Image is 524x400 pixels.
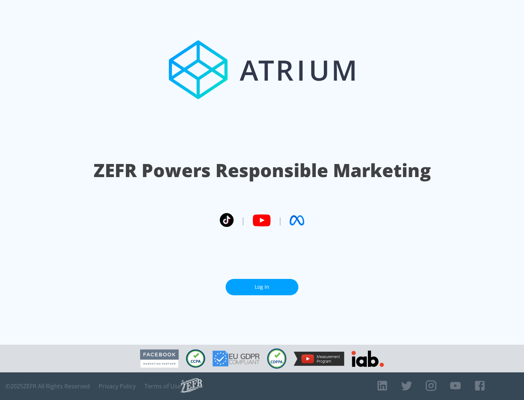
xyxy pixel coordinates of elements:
img: COPPA Compliant [267,348,286,369]
img: IAB [352,351,384,367]
a: Terms of Use [144,383,181,390]
img: Facebook Marketing Partner [140,349,179,368]
h1: ZEFR Powers Responsible Marketing [94,158,431,183]
img: GDPR Compliant [213,351,260,367]
img: YouTube Measurement Program [294,352,344,366]
img: CCPA Compliant [186,349,205,368]
span: | [278,215,282,226]
span: | [241,215,245,226]
a: Privacy Policy [99,383,136,390]
a: Log In [226,279,298,295]
span: © 2025 ZEFR All Rights Reserved [5,383,90,390]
